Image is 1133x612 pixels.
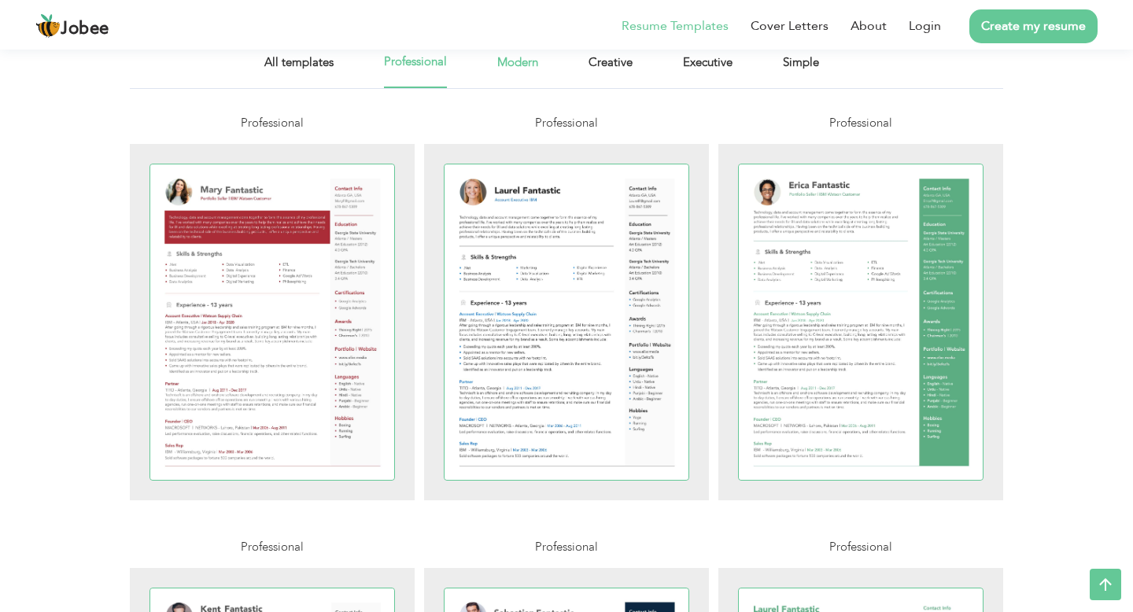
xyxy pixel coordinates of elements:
a: Executive [683,53,733,88]
span: Jobee [61,20,109,38]
span: Professional [535,115,598,131]
img: jobee.io [35,13,61,39]
a: About [851,17,887,35]
a: Resume Templates [622,17,729,35]
span: Professional [829,115,892,131]
a: Professional [424,114,709,513]
a: All templates [264,53,334,88]
span: Professional [535,539,598,555]
a: Professional [718,114,1003,513]
a: Professional [130,114,415,513]
a: Creative [589,53,633,88]
a: Professional [384,53,447,88]
span: Professional [241,539,304,555]
span: Professional [829,539,892,555]
a: Create my resume [969,9,1098,43]
a: Modern [497,53,538,88]
a: Login [909,17,941,35]
a: Jobee [35,13,109,39]
a: Simple [783,53,819,88]
span: Professional [241,115,304,131]
a: Cover Letters [751,17,829,35]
